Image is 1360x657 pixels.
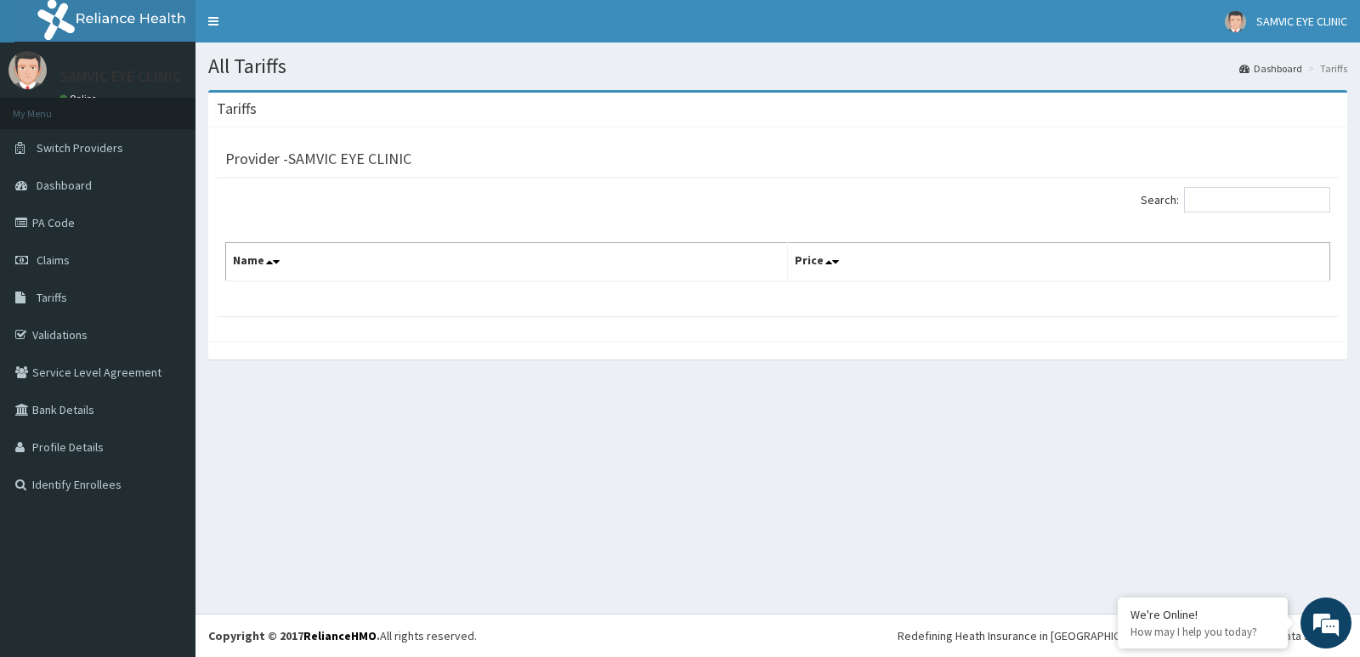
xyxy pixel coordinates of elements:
li: Tariffs [1304,61,1347,76]
span: We're online! [99,214,235,386]
div: We're Online! [1130,607,1275,622]
div: Redefining Heath Insurance in [GEOGRAPHIC_DATA] using Telemedicine and Data Science! [898,627,1347,644]
textarea: Type your message and hit 'Enter' [8,464,324,524]
p: How may I help you today? [1130,625,1275,639]
strong: Copyright © 2017 . [208,628,380,643]
input: Search: [1184,187,1330,212]
span: SAMVIC EYE CLINIC [1256,14,1347,29]
div: Minimize live chat window [279,8,320,49]
div: Chat with us now [88,95,286,117]
h3: Tariffs [217,101,257,116]
span: Tariffs [37,290,67,305]
span: Claims [37,252,70,268]
span: Dashboard [37,178,92,193]
th: Price [788,243,1330,282]
img: User Image [8,51,47,89]
a: Online [59,93,100,105]
img: d_794563401_company_1708531726252_794563401 [31,85,69,127]
span: Switch Providers [37,140,123,156]
th: Name [226,243,788,282]
label: Search: [1141,187,1330,212]
img: User Image [1225,11,1246,32]
h3: Provider - SAMVIC EYE CLINIC [225,151,411,167]
footer: All rights reserved. [195,614,1360,657]
a: Dashboard [1239,61,1302,76]
h1: All Tariffs [208,55,1347,77]
a: RelianceHMO [303,628,377,643]
p: SAMVIC EYE CLINIC [59,69,181,84]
